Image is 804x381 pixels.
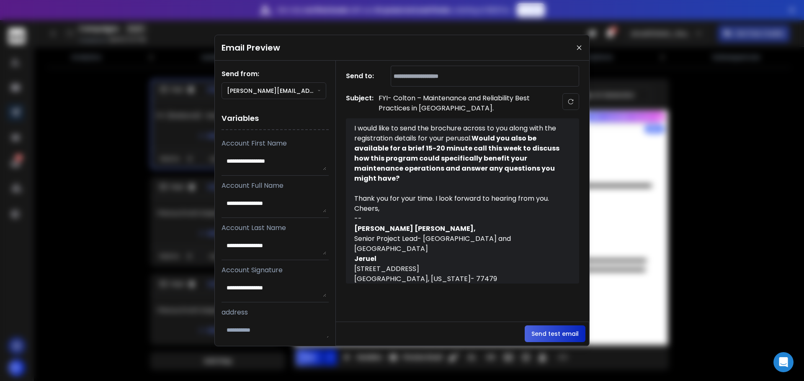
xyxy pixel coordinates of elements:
h1: Send from: [222,69,329,79]
p: Account Signature [222,265,329,275]
p: Account Full Name [222,181,329,191]
p: Account First Name [222,138,329,148]
div: Open Intercom Messenger [773,352,794,372]
button: Send test email [525,325,585,342]
div: [STREET_ADDRESS] [354,264,564,274]
strong: [PERSON_NAME] [PERSON_NAME], [354,224,476,233]
p: [PERSON_NAME][EMAIL_ADDRESS][PERSON_NAME][DOMAIN_NAME] [227,87,317,95]
h1: Send to: [346,71,379,81]
p: address [222,307,329,317]
h1: Subject: [346,93,374,113]
p: FYI- Colton – Maintenance and Reliability Best Practices in [GEOGRAPHIC_DATA]. [379,93,546,113]
strong: Jeruel [354,254,376,263]
div: Cheers, [354,204,564,214]
div: Senior Project Lead- [GEOGRAPHIC_DATA] and [GEOGRAPHIC_DATA] [354,234,564,254]
div: [GEOGRAPHIC_DATA], [US_STATE]- 77479 [354,274,564,284]
h1: Variables [222,107,329,130]
p: Account Last Name [222,223,329,233]
div: Thank you for your time. I look forward to hearing from you. [354,194,564,204]
div: I would like to send the brochure across to you along with the registration details for your peru... [354,123,564,184]
div: -- [354,214,564,224]
h1: Email Preview [222,42,280,54]
strong: Would you also be available for a brief 15-20 minute call this week to discuss how this program c... [354,133,561,183]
